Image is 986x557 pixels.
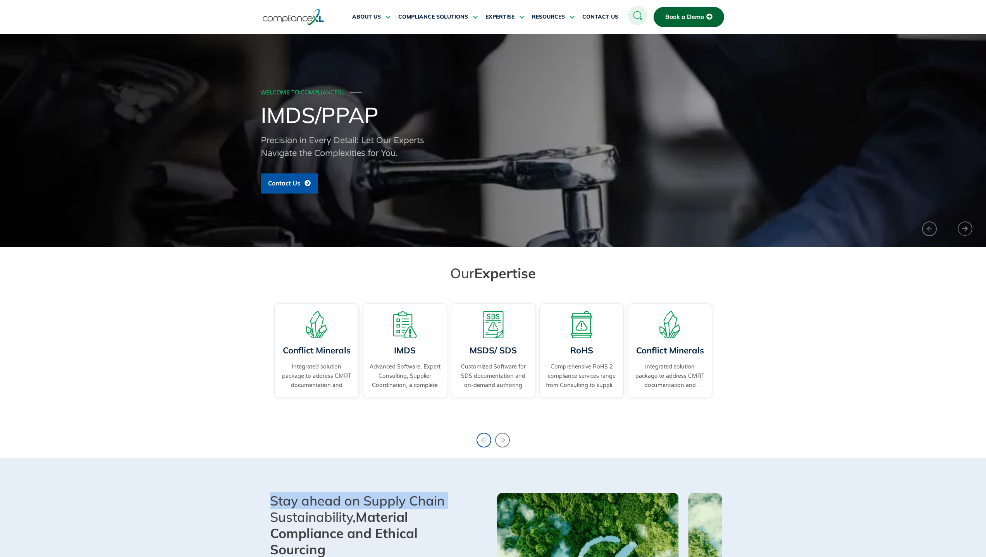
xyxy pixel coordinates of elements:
h2: Our [276,264,710,282]
img: A warning board with SDS displaying [480,311,507,338]
div: 3 / 4 [361,302,449,415]
span: Expertise [474,264,536,282]
a: EXPERTISE [485,8,524,26]
a: Comprehensive RoHS 2 compliance services range from Consulting to supplier engagement... [545,362,618,390]
a: CONTACT US [582,8,618,26]
div: 2 / 4 [626,302,714,415]
a: Book a Demo [654,7,724,27]
a: Conflict Minerals [636,345,704,356]
a: ABOUT US [352,8,391,26]
span: Contact Us [268,180,300,187]
a: RESOURCES [532,8,575,26]
div: 4 / 4 [449,302,537,415]
div: 1 / 4 [537,302,626,415]
a: MSDS/ SDS [470,345,517,356]
div: WELCOME TO COMPLIANCEXL [261,90,723,96]
span: Book a Demo [665,14,704,21]
span: ABOUT US [352,14,381,21]
div: Next slide [495,433,510,447]
a: Contact Us [261,173,318,194]
a: Integrated solution package to address CMRT documentation and supplier engagement. [634,362,706,390]
span: ─── [350,89,362,96]
div: Carousel | Horizontal scrolling: Arrow Left & Right [272,302,714,415]
img: A representation of minerals [656,311,683,338]
a: COMPLIANCE SOLUTIONS [398,8,478,26]
img: logo-one.svg [263,8,324,26]
a: Customized Software for SDS documentation and on-demand authoring services [457,362,529,390]
span: Precision in Every Detail: Let Our Experts Navigate the Complexities for You. [261,135,424,158]
img: A board with a warning sign [568,311,595,338]
a: IMDS [394,345,416,356]
img: A list board with a warning [391,311,418,338]
a: Advanced Software, Expert Consulting, Supplier Coordination, a complete IMDS solution. [369,362,441,390]
span: COMPLIANCE SOLUTIONS [398,14,468,21]
span: RESOURCES [532,14,565,21]
a: RoHS [570,345,593,356]
div: Previous slide [477,433,491,447]
h1: IMDS/PPAP [261,102,726,128]
span: EXPERTISE [485,14,515,21]
span: CONTACT US [582,14,618,21]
